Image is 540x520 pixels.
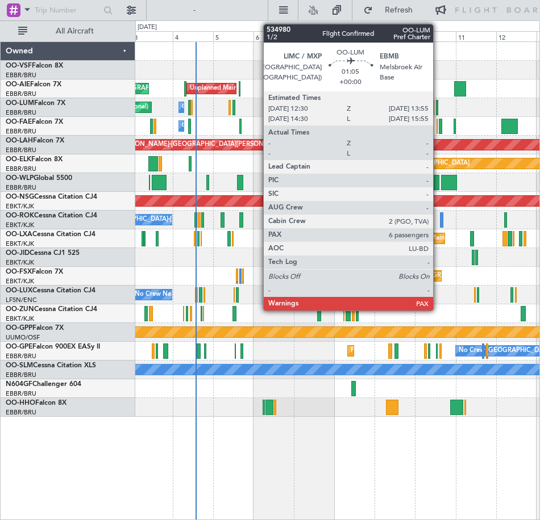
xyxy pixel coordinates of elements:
a: OO-FSXFalcon 7X [6,269,63,275]
div: 5 [213,31,254,41]
span: OO-GPE [6,343,32,350]
a: EBBR/BRU [6,90,36,98]
a: OO-ELKFalcon 8X [6,156,63,163]
div: Owner Melsbroek Air Base [182,118,259,135]
div: No Crew Nancy (Essey) [135,286,202,303]
a: EBKT/KJK [6,314,34,323]
span: OO-AIE [6,81,30,88]
button: Refresh [358,1,426,19]
a: OO-LXACessna Citation CJ4 [6,231,95,238]
div: Planned Maint Kortrijk-[GEOGRAPHIC_DATA] [337,155,470,172]
a: OO-NSGCessna Citation CJ4 [6,194,97,200]
div: 11 [456,31,496,41]
div: 12 [496,31,537,41]
span: OO-LUM [6,100,34,107]
div: 3 [132,31,172,41]
a: OO-VSFFalcon 8X [6,62,63,69]
a: OO-LUXCessna Citation CJ4 [6,287,95,294]
span: OO-SLM [6,362,33,369]
span: OO-HHO [6,400,35,406]
div: 8 [334,31,375,41]
div: 7 [294,31,334,41]
div: Owner Melsbroek Air Base [182,99,259,116]
a: EBBR/BRU [6,371,36,379]
a: EBKT/KJK [6,202,34,211]
a: EBBR/BRU [6,389,36,398]
div: 4 [173,31,213,41]
a: OO-SLMCessna Citation XLS [6,362,96,369]
span: N604GF [6,381,32,388]
a: EBBR/BRU [6,183,36,192]
button: All Aircraft [13,22,123,40]
a: OO-GPEFalcon 900EX EASy II [6,343,100,350]
a: EBBR/BRU [6,146,36,154]
span: OO-GPP [6,325,32,332]
a: OO-JIDCessna CJ1 525 [6,250,80,257]
a: EBBR/BRU [6,71,36,79]
span: OO-FSX [6,269,32,275]
a: OO-FAEFalcon 7X [6,119,63,125]
span: Refresh [375,6,423,14]
div: No Crew Nancy (Essey) [377,286,445,303]
a: OO-ROKCessna Citation CJ4 [6,212,97,219]
a: EBBR/BRU [6,352,36,360]
div: [DATE] [138,23,157,32]
a: EBKT/KJK [6,240,34,248]
span: OO-JID [6,250,30,257]
a: OO-ZUNCessna Citation CJ4 [6,306,97,313]
a: UUMO/OSF [6,333,40,342]
div: Planned Maint [PERSON_NAME]-[GEOGRAPHIC_DATA][PERSON_NAME] ([GEOGRAPHIC_DATA][PERSON_NAME]) [74,136,410,153]
a: EBBR/BRU [6,127,36,136]
a: EBBR/BRU [6,165,36,173]
a: OO-WLPGlobal 5500 [6,175,72,182]
div: 9 [375,31,415,41]
span: All Aircraft [30,27,120,35]
span: OO-LUX [6,287,32,294]
a: OO-GPPFalcon 7X [6,325,64,332]
a: EBKT/KJK [6,221,34,229]
a: EBKT/KJK [6,277,34,286]
div: Planned Maint Kortrijk-[GEOGRAPHIC_DATA] [349,267,481,284]
span: OO-VSF [6,62,32,69]
a: N604GFChallenger 604 [6,381,81,388]
a: OO-HHOFalcon 8X [6,400,67,406]
span: OO-LAH [6,137,33,144]
a: EBKT/KJK [6,258,34,267]
a: EBBR/BRU [6,108,36,117]
span: OO-ELK [6,156,31,163]
div: A/C Unavailable [GEOGRAPHIC_DATA]-[GEOGRAPHIC_DATA] [54,211,235,228]
span: OO-NSG [6,194,34,200]
div: 10 [415,31,455,41]
span: OO-LXA [6,231,32,238]
span: OO-WLP [6,175,34,182]
span: OO-FAE [6,119,32,125]
div: 6 [254,31,294,41]
div: Unplanned Maint [GEOGRAPHIC_DATA] ([GEOGRAPHIC_DATA] National) [190,80,404,97]
span: OO-ROK [6,212,34,219]
a: OO-LAHFalcon 7X [6,137,64,144]
span: OO-ZUN [6,306,34,313]
a: OO-AIEFalcon 7X [6,81,61,88]
a: LFSN/ENC [6,296,37,304]
a: EBBR/BRU [6,408,36,417]
input: Trip Number [35,2,100,19]
a: OO-LUMFalcon 7X [6,100,65,107]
